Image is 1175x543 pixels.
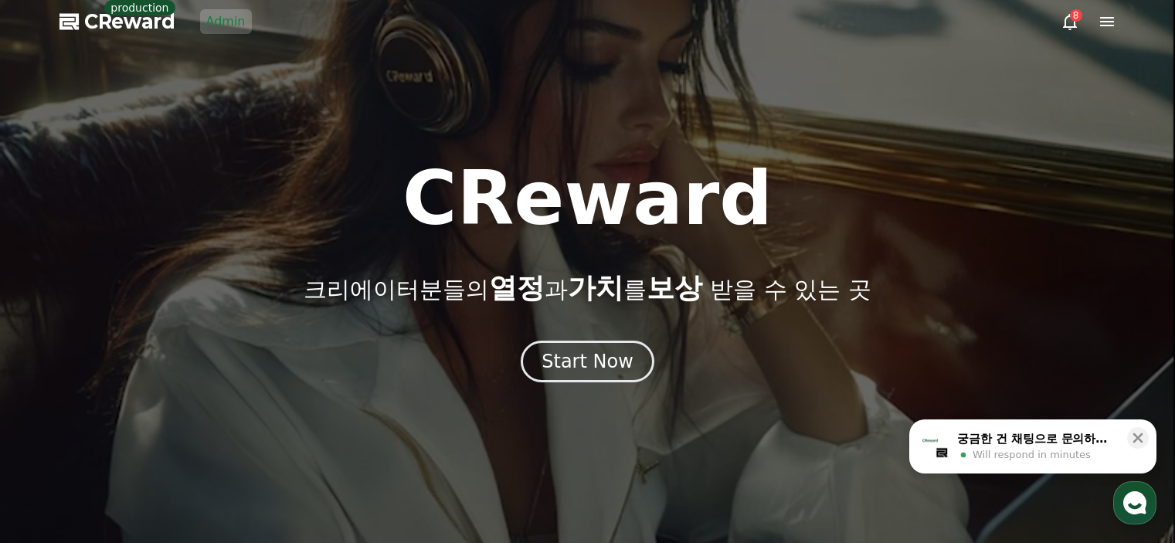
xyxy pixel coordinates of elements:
h1: CReward [402,161,773,236]
a: 8 [1061,12,1079,31]
span: 보상 [647,272,702,304]
a: Start Now [521,356,654,371]
span: CReward [84,9,175,34]
p: 크리에이터분들의 과 를 받을 수 있는 곳 [304,273,871,304]
div: 8 [1070,9,1082,22]
a: CReward [59,9,175,34]
div: Start Now [542,349,633,374]
a: Admin [200,9,252,34]
span: 열정 [489,272,545,304]
span: 가치 [568,272,623,304]
button: Start Now [521,341,654,382]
